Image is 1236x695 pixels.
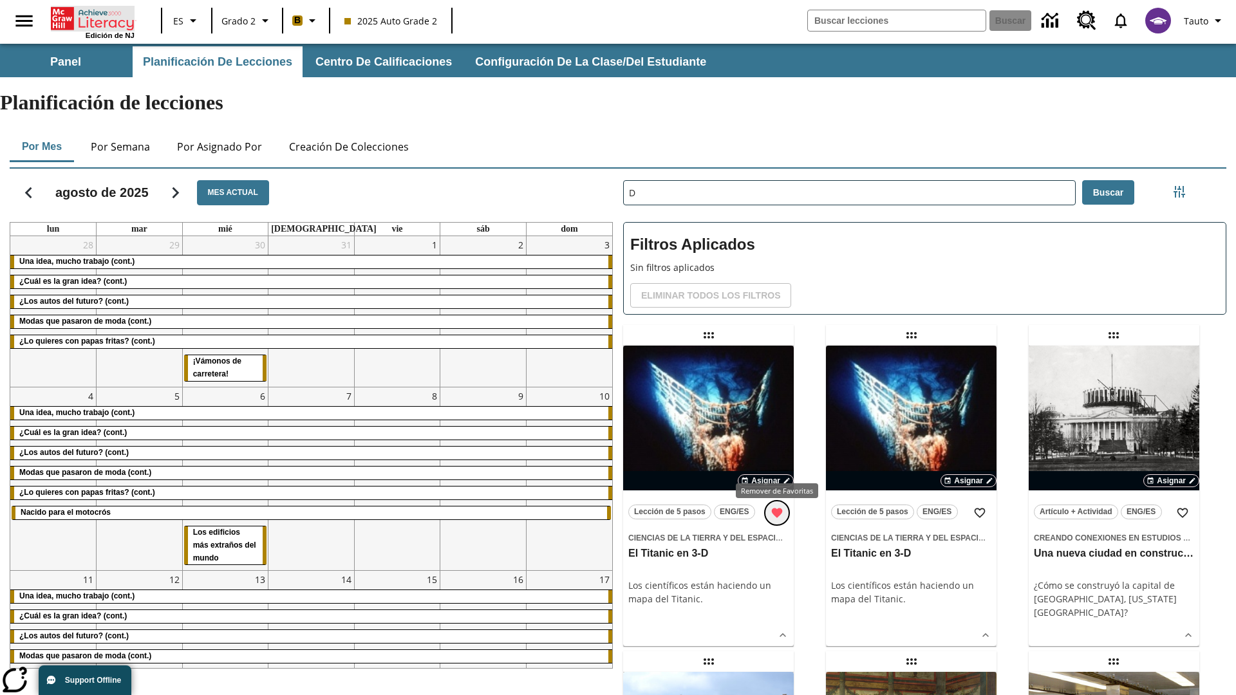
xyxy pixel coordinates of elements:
[1082,180,1134,205] button: Buscar
[19,408,135,417] span: Una idea, mucho trabajo (cont.)
[97,387,183,571] td: 5 de agosto de 2025
[10,610,612,623] div: ¿Cuál es la gran idea? (cont.)
[624,181,1075,205] input: Buscar lecciones
[19,488,155,497] span: ¿Lo quieres con papas fritas? (cont.)
[831,505,914,519] button: Lección de 5 pasos
[182,387,268,571] td: 6 de agosto de 2025
[167,131,272,162] button: Por asignado por
[1104,4,1138,37] a: Notificaciones
[976,625,995,645] button: Ver más
[10,387,97,571] td: 4 de agosto de 2025
[10,650,612,663] div: Modas que pasaron de moda (cont.)
[1166,179,1192,205] button: Menú lateral de filtros
[526,236,612,387] td: 3 de agosto de 2025
[714,505,755,519] button: ENG/ES
[628,533,782,542] span: Ciencias de la Tierra y del Espacio
[268,236,355,387] td: 31 de julio de 2025
[1179,9,1231,32] button: Perfil/Configuración
[1103,325,1124,346] div: Lección arrastrable: Una nueva ciudad en construcción
[1143,474,1199,487] button: Asignar Elegir fechas
[424,571,440,588] a: 15 de agosto de 2025
[389,223,405,236] a: viernes
[1171,501,1194,524] button: Añadir a mis Favoritas
[901,325,922,346] div: Lección arrastrable: El Titanic en 3-D
[526,387,612,571] td: 10 de agosto de 2025
[1103,651,1124,672] div: Lección arrastrable: Debajo del Capitolio
[628,505,711,519] button: Lección de 5 pasos
[831,547,991,561] h3: El Titanic en 3-D
[623,222,1226,315] div: Filtros Aplicados
[19,611,127,620] span: ¿Cuál es la gran idea? (cont.)
[465,46,716,77] button: Configuración de la clase/del estudiante
[19,297,129,306] span: ¿Los autos del futuro? (cont.)
[44,223,62,236] a: lunes
[1040,505,1112,519] span: Artículo + Actividad
[10,255,612,268] div: Una idea, mucho trabajo (cont.)
[782,533,783,542] span: /
[429,387,440,405] a: 8 de agosto de 2025
[1138,4,1179,37] button: Escoja un nuevo avatar
[21,508,111,517] span: Nacido para el motocrós
[97,236,183,387] td: 29 de julio de 2025
[954,475,983,486] span: Asignar
[182,236,268,387] td: 30 de julio de 2025
[1157,475,1186,486] span: Asignar
[10,315,612,328] div: Modas que pasaron de moda (cont.)
[51,6,135,32] a: Portada
[831,533,984,542] span: Ciencias de la Tierra y del Espacio
[698,651,719,672] div: Lección arrastrable: Perros trabajadores
[19,428,127,437] span: ¿Cuál es la gran idea? (cont.)
[129,223,150,236] a: martes
[602,236,612,254] a: 3 de agosto de 2025
[831,530,991,544] span: Tema: Ciencias de la Tierra y del Espacio/Diseño en ingeniería
[344,387,354,405] a: 7 de agosto de 2025
[831,579,991,606] div: Los científicos están haciendo un mapa del Titanic.
[1184,14,1208,28] span: Tauto
[984,533,986,542] span: /
[784,533,859,542] span: Diseño en ingeniería
[922,505,951,519] span: ENG/ES
[184,526,267,565] div: Los edificios más extraños del mundo
[19,651,151,660] span: Modas que pasaron de moda (cont.)
[429,236,440,254] a: 1 de agosto de 2025
[440,387,527,571] td: 9 de agosto de 2025
[968,501,991,524] button: Añadir a mis Favoritas
[987,533,1062,542] span: Diseño en ingeniería
[773,625,792,645] button: Ver más
[516,236,526,254] a: 2 de agosto de 2025
[55,185,149,200] h2: agosto de 2025
[216,223,235,236] a: miércoles
[19,591,135,600] span: Una idea, mucho trabajo (cont.)
[1,46,130,77] button: Panel
[10,447,612,459] div: ¿Los autos del futuro? (cont.)
[19,631,129,640] span: ¿Los autos del futuro? (cont.)
[354,236,440,387] td: 1 de agosto de 2025
[39,665,131,695] button: Support Offline
[12,506,611,519] div: Nacido para el motocrós
[736,483,818,498] div: Remover de Favoritas
[268,387,355,571] td: 7 de agosto de 2025
[1034,533,1222,542] span: Creando conexiones en Estudios Sociales
[808,10,986,31] input: Buscar campo
[10,131,74,162] button: Por mes
[597,571,612,588] a: 17 de agosto de 2025
[65,676,121,685] span: Support Offline
[133,46,303,77] button: Planificación de lecciones
[279,131,419,162] button: Creación de colecciones
[167,236,182,254] a: 29 de julio de 2025
[630,229,1219,261] h2: Filtros Aplicados
[628,530,789,544] span: Tema: Ciencias de la Tierra y del Espacio/Diseño en ingeniería
[19,448,129,457] span: ¿Los autos del futuro? (cont.)
[86,32,135,39] span: Edición de NJ
[173,14,183,28] span: ES
[1029,346,1199,646] div: lesson details
[10,295,612,308] div: ¿Los autos del futuro? (cont.)
[257,387,268,405] a: 6 de agosto de 2025
[221,14,256,28] span: Grado 2
[305,46,462,77] button: Centro de calificaciones
[12,176,45,209] button: Regresar
[80,571,96,588] a: 11 de agosto de 2025
[268,223,379,236] a: jueves
[10,236,97,387] td: 28 de julio de 2025
[354,387,440,571] td: 8 de agosto de 2025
